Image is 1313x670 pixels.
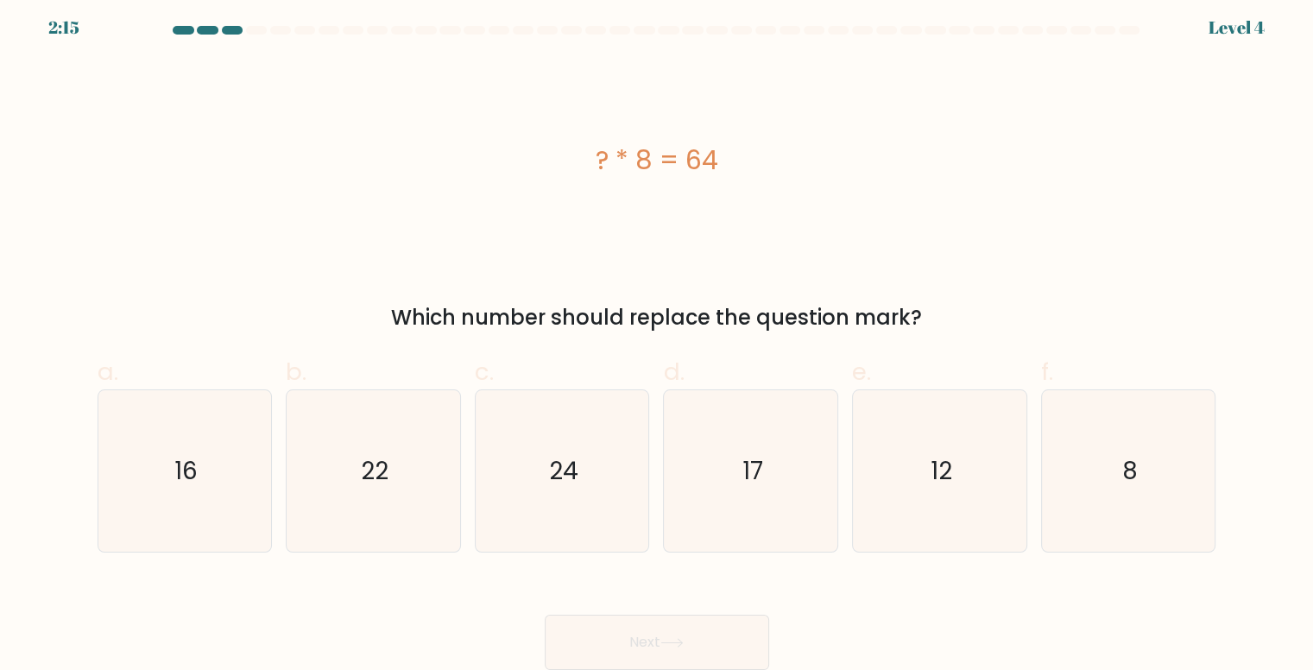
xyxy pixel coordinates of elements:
[48,15,79,41] div: 2:15
[108,302,1206,333] div: Which number should replace the question mark?
[931,454,952,488] text: 12
[98,141,1216,180] div: ? * 8 = 64
[1041,355,1053,389] span: f.
[549,454,578,488] text: 24
[1209,15,1265,41] div: Level 4
[174,454,198,488] text: 16
[852,355,871,389] span: e.
[663,355,684,389] span: d.
[361,454,388,488] text: 22
[545,615,769,670] button: Next
[1122,454,1138,488] text: 8
[98,355,118,389] span: a.
[286,355,306,389] span: b.
[742,454,763,488] text: 17
[475,355,494,389] span: c.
